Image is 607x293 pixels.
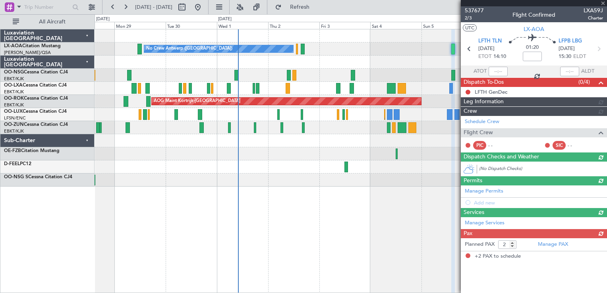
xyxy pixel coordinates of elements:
[217,22,268,29] div: Wed 1
[559,45,575,53] span: [DATE]
[526,44,539,52] span: 01:20
[4,122,68,127] a: OO-ZUNCessna Citation CJ4
[283,4,317,10] span: Refresh
[9,15,86,28] button: All Aircraft
[475,89,507,95] div: LFTH GenDec
[4,83,67,88] a: OO-LXACessna Citation CJ4
[584,15,603,21] span: Charter
[4,162,31,166] a: D-FEELPC12
[559,37,582,45] span: LFPB LBG
[4,102,24,108] a: EBKT/KJK
[581,67,594,75] span: ALDT
[4,109,67,114] a: OO-LUXCessna Citation CJ4
[4,122,24,127] span: OO-ZUN
[512,11,555,19] div: Flight Confirmed
[478,37,502,45] span: LFTH TLN
[4,83,23,88] span: OO-LXA
[4,148,21,153] span: OE-FZB
[218,16,232,23] div: [DATE]
[4,44,22,48] span: LX-AOA
[578,78,590,86] span: (0/4)
[114,22,166,29] div: Mon 29
[4,128,24,134] a: EBKT/KJK
[4,96,24,101] span: OO-ROK
[166,22,217,29] div: Tue 30
[573,53,586,61] span: ELDT
[524,25,544,33] span: LX-AOA
[4,50,51,56] a: [PERSON_NAME]/QSA
[474,67,487,75] span: ATOT
[4,175,28,179] span: OO-NSG S
[370,22,421,29] div: Sat 4
[465,6,484,15] span: 537677
[4,175,72,179] a: OO-NSG SCessna Citation CJ4
[478,45,495,53] span: [DATE]
[146,43,232,55] div: No Crew Antwerp ([GEOGRAPHIC_DATA])
[464,78,504,87] span: Dispatch To-Dos
[4,70,68,75] a: OO-NSGCessna Citation CJ4
[96,16,110,23] div: [DATE]
[4,162,20,166] span: D-FEEL
[4,89,24,95] a: EBKT/KJK
[4,70,24,75] span: OO-NSG
[135,4,172,11] span: [DATE] - [DATE]
[4,76,24,82] a: EBKT/KJK
[319,22,371,29] div: Fri 3
[584,6,603,15] span: LXA59J
[4,115,26,121] a: LFSN/ENC
[493,53,506,61] span: 14:10
[154,95,240,107] div: AOG Maint Kortrijk-[GEOGRAPHIC_DATA]
[268,22,319,29] div: Thu 2
[21,19,84,25] span: All Aircraft
[4,109,23,114] span: OO-LUX
[421,22,473,29] div: Sun 5
[559,53,571,61] span: 15:30
[4,44,61,48] a: LX-AOACitation Mustang
[478,53,491,61] span: ETOT
[24,1,70,13] input: Trip Number
[4,96,68,101] a: OO-ROKCessna Citation CJ4
[4,148,60,153] a: OE-FZBCitation Mustang
[271,1,319,13] button: Refresh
